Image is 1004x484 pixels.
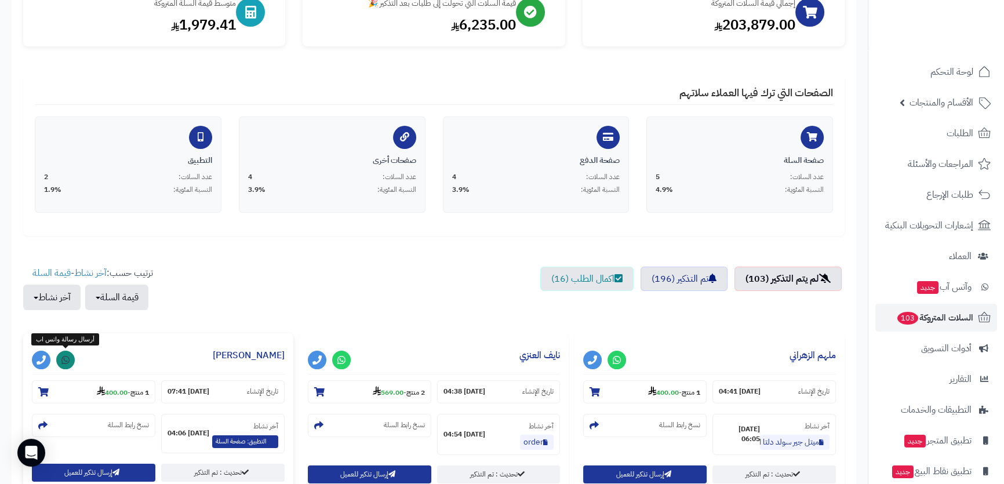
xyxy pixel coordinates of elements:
[896,310,973,326] span: السلات المتروكة
[785,185,824,195] span: النسبة المئوية:
[875,119,997,147] a: الطلبات
[179,172,212,182] span: عدد السلات:
[529,421,554,431] small: آخر نشاط
[682,387,700,398] strong: 1 منتج
[373,387,403,398] strong: 569.00
[161,464,285,482] a: تحديث : تم التذكير
[373,386,425,398] small: -
[875,304,997,332] a: السلات المتروكة103
[903,432,972,449] span: تطبيق المتجر
[805,421,830,431] small: آخر نشاط
[308,380,431,403] section: 2 منتج-569.00
[798,387,830,396] small: تاريخ الإنشاء
[583,380,707,403] section: 1 منتج-400.00
[308,414,431,437] section: نسخ رابط السلة
[519,348,560,362] a: نايف العنزي
[712,465,836,483] a: تحديث : تم التذكير
[734,267,842,291] a: لم يتم التذكير (103)
[949,248,972,264] span: العملاء
[212,435,278,448] span: التطبيق: صفحة السلة
[44,155,212,166] div: التطبيق
[917,281,938,294] span: جديد
[656,172,660,182] span: 5
[32,414,155,437] section: نسخ رابط السلة
[247,387,278,396] small: تاريخ الإنشاء
[875,212,997,239] a: إشعارات التحويلات البنكية
[648,386,700,398] small: -
[314,15,515,35] div: 6,235.00
[875,150,997,178] a: المراجعات والأسئلة
[23,285,81,310] button: آخر نشاط
[875,273,997,301] a: وآتس آبجديد
[947,125,973,141] span: الطلبات
[97,386,149,398] small: -
[540,267,634,291] a: اكمال الطلب (16)
[586,172,620,182] span: عدد السلات:
[875,181,997,209] a: طلبات الإرجاع
[892,465,914,478] span: جديد
[443,387,485,396] strong: [DATE] 04:38
[581,185,620,195] span: النسبة المئوية:
[248,155,416,166] div: صفحات أخرى
[594,15,795,35] div: 203,879.00
[97,387,128,398] strong: 400.00
[950,371,972,387] span: التقارير
[253,421,278,431] small: آخر نشاط
[173,185,212,195] span: النسبة المئوية:
[32,266,71,280] a: قيمة السلة
[35,15,236,35] div: 1,979.41
[656,155,824,166] div: صفحة السلة
[790,348,836,362] a: ملهم الزهراني
[452,172,456,182] span: 4
[583,414,707,437] section: نسخ رابط السلة
[168,428,209,438] strong: [DATE] 04:06
[656,185,673,195] span: 4.9%
[930,64,973,80] span: لوحة التحكم
[406,387,425,398] strong: 2 منتج
[437,465,561,483] a: تحديث : تم التذكير
[641,267,727,291] a: تم التذكير (196)
[520,435,554,450] a: order
[383,172,416,182] span: عدد السلات:
[719,387,761,396] strong: [DATE] 04:41
[921,340,972,356] span: أدوات التسويق
[32,464,155,482] button: إرسال تذكير للعميل
[32,380,155,403] section: 1 منتج-400.00
[74,266,107,280] a: آخر نشاط
[248,185,265,195] span: 3.9%
[35,87,833,105] h4: الصفحات التي ترك فيها العملاء سلاتهم
[908,156,973,172] span: المراجعات والأسئلة
[85,285,148,310] button: قيمة السلة
[885,217,973,234] span: إشعارات التحويلات البنكية
[452,185,470,195] span: 3.9%
[648,387,679,398] strong: 400.00
[44,172,48,182] span: 2
[308,465,431,483] button: إرسال تذكير للعميل
[248,172,252,182] span: 4
[875,365,997,393] a: التقارير
[760,435,830,450] a: ميتل جير سولد دلتا اصدار الفاخر ps5
[875,334,997,362] a: أدوات التسويق
[891,463,972,479] span: تطبيق نقاط البيع
[719,424,760,444] strong: [DATE] 06:05
[926,187,973,203] span: طلبات الإرجاع
[17,439,45,467] div: Open Intercom Messenger
[875,58,997,86] a: لوحة التحكم
[168,387,209,396] strong: [DATE] 07:41
[875,427,997,454] a: تطبيق المتجرجديد
[790,172,824,182] span: عدد السلات:
[916,279,972,295] span: وآتس آب
[875,396,997,424] a: التطبيقات والخدمات
[452,155,620,166] div: صفحة الدفع
[443,430,485,439] strong: [DATE] 04:54
[213,348,285,362] a: [PERSON_NAME]
[31,333,99,346] div: أرسال رسالة واتس اب
[897,312,918,325] span: 103
[108,420,149,430] small: نسخ رابط السلة
[659,420,700,430] small: نسخ رابط السلة
[901,402,972,418] span: التطبيقات والخدمات
[44,185,61,195] span: 1.9%
[384,420,425,430] small: نسخ رابط السلة
[875,242,997,270] a: العملاء
[130,387,149,398] strong: 1 منتج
